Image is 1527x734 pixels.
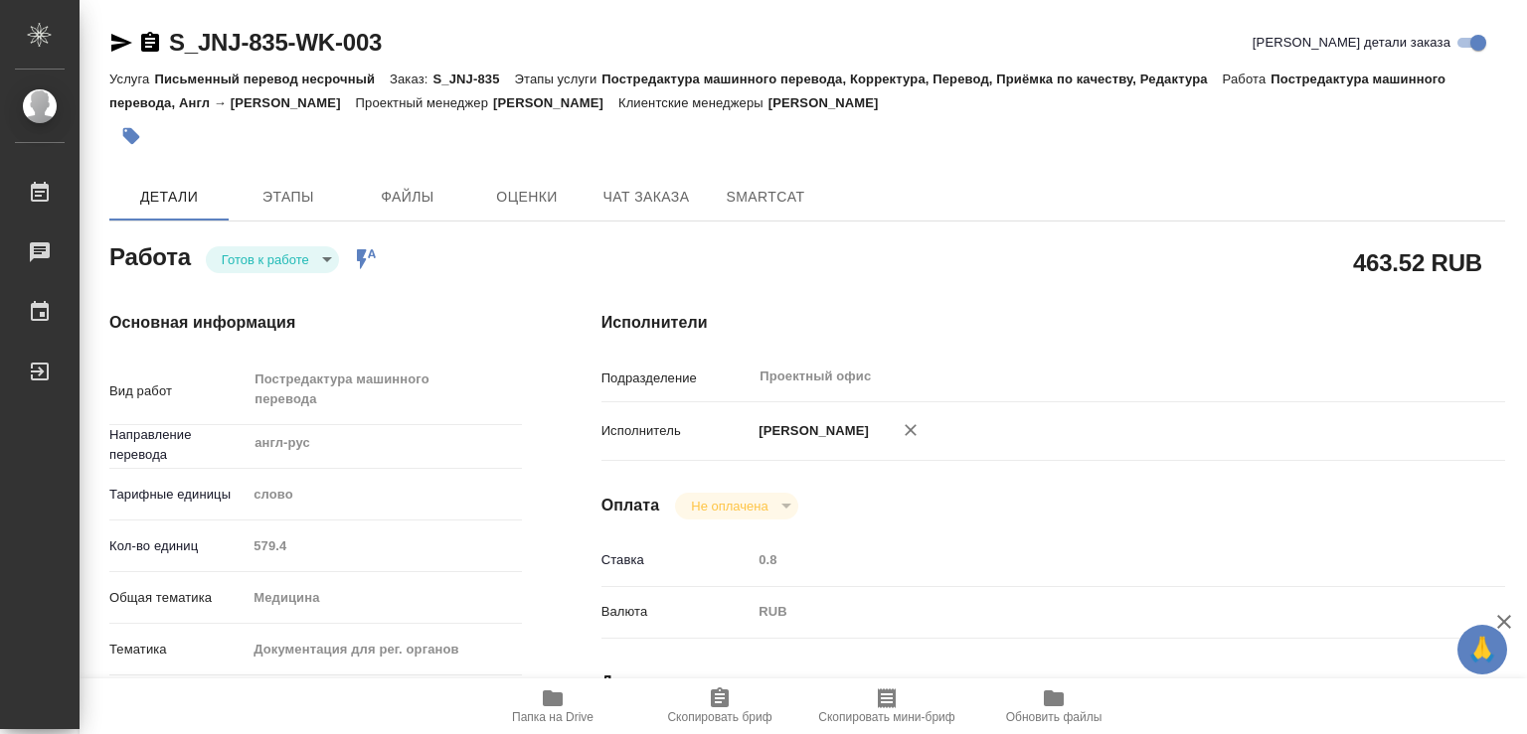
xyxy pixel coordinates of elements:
[970,678,1137,734] button: Обновить файлы
[109,425,247,465] p: Направление перевода
[109,31,133,55] button: Скопировать ссылку для ЯМессенджера
[667,710,771,724] span: Скопировать бриф
[601,550,753,570] p: Ставка
[493,95,618,110] p: [PERSON_NAME]
[601,72,1222,86] p: Постредактура машинного перевода, Корректура, Перевод, Приёмка по качеству, Редактура
[247,478,521,512] div: слово
[598,185,694,210] span: Чат заказа
[515,72,602,86] p: Этапы услуги
[138,31,162,55] button: Скопировать ссылку
[601,368,753,388] p: Подразделение
[109,381,247,401] p: Вид работ
[601,670,1505,694] h4: Дополнительно
[479,185,575,210] span: Оценки
[601,421,753,441] p: Исполнитель
[601,311,1505,335] h4: Исполнители
[752,545,1430,574] input: Пустое поле
[356,95,493,110] p: Проектный менеджер
[121,185,217,210] span: Детали
[1253,33,1450,53] span: [PERSON_NAME] детали заказа
[247,633,521,666] div: Документация для рег. органов
[206,246,339,273] div: Готов к работе
[1353,245,1482,279] h2: 463.52 RUB
[601,494,660,517] h4: Оплата
[109,588,247,608] p: Общая тематика
[768,95,894,110] p: [PERSON_NAME]
[818,710,954,724] span: Скопировать мини-бриф
[432,72,514,86] p: S_JNJ-835
[636,678,803,734] button: Скопировать бриф
[109,640,247,660] p: Тематика
[752,595,1430,629] div: RUB
[109,485,247,505] p: Тарифные единицы
[469,678,636,734] button: Папка на Drive
[718,185,813,210] span: SmartCat
[618,95,768,110] p: Клиентские менеджеры
[216,251,315,268] button: Готов к работе
[360,185,455,210] span: Файлы
[752,421,869,441] p: [PERSON_NAME]
[1465,629,1499,670] span: 🙏
[169,29,382,56] a: S_JNJ-835-WK-003
[247,581,521,615] div: Медицина
[1457,625,1507,674] button: 🙏
[889,408,933,452] button: Удалить исполнителя
[241,185,336,210] span: Этапы
[154,72,390,86] p: Письменный перевод несрочный
[1006,710,1103,724] span: Обновить файлы
[390,72,432,86] p: Заказ:
[1223,72,1272,86] p: Работа
[675,493,797,519] div: Готов к работе
[109,114,153,158] button: Добавить тэг
[601,602,753,622] p: Валюта
[109,311,522,335] h4: Основная информация
[512,710,594,724] span: Папка на Drive
[803,678,970,734] button: Скопировать мини-бриф
[109,536,247,556] p: Кол-во единиц
[247,531,521,560] input: Пустое поле
[109,72,154,86] p: Услуга
[109,237,191,273] h2: Работа
[685,498,773,514] button: Не оплачена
